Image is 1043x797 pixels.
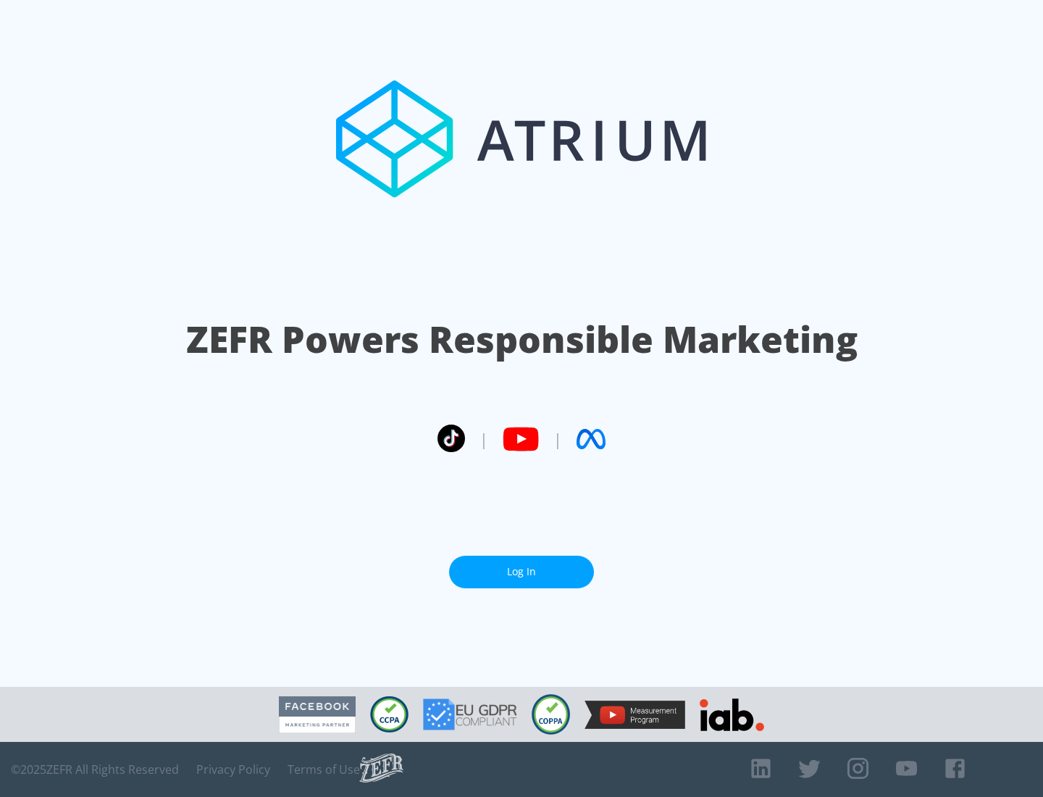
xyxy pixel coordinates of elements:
a: Log In [449,556,594,588]
a: Privacy Policy [196,762,270,777]
img: IAB [700,698,764,731]
span: | [553,428,562,450]
a: Terms of Use [288,762,360,777]
span: | [479,428,488,450]
img: YouTube Measurement Program [585,701,685,729]
img: Facebook Marketing Partner [279,696,356,733]
h1: ZEFR Powers Responsible Marketing [186,314,858,364]
img: COPPA Compliant [532,694,570,735]
img: CCPA Compliant [370,696,409,733]
span: © 2025 ZEFR All Rights Reserved [11,762,179,777]
img: GDPR Compliant [423,698,517,730]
